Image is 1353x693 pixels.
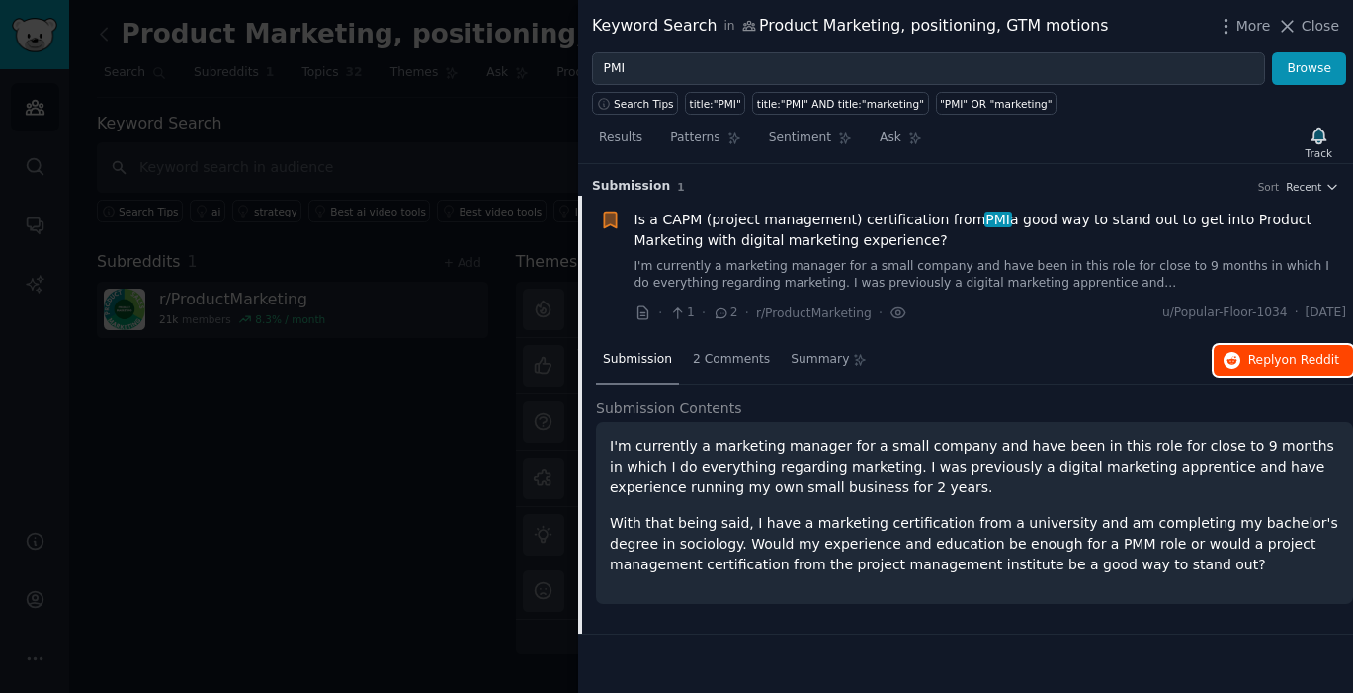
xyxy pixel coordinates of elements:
div: Track [1306,146,1332,160]
div: "PMI" OR "marketing" [940,97,1053,111]
span: Reply [1248,352,1339,370]
span: Sentiment [769,130,831,147]
span: · [879,303,883,323]
span: · [702,303,706,323]
span: More [1236,16,1271,37]
span: Search Tips [614,97,674,111]
span: Results [599,130,642,147]
div: title:"PMI" AND title:"marketing" [757,97,924,111]
span: Close [1302,16,1339,37]
a: Results [592,123,649,163]
span: Recent [1286,180,1321,194]
button: Close [1277,16,1339,37]
a: Ask [873,123,929,163]
p: I'm currently a marketing manager for a small company and have been in this role for close to 9 m... [610,436,1339,498]
span: u/Popular-Floor-1034 [1162,304,1288,322]
span: 2 [713,304,737,322]
a: Sentiment [762,123,859,163]
span: 1 [669,304,694,322]
span: Submission Contents [596,398,742,419]
span: Summary [791,351,849,369]
a: Is a CAPM (project management) certification fromPMIa good way to stand out to get into Product M... [634,210,1347,251]
span: Submission [592,178,670,196]
p: With that being said, I have a marketing certification from a university and am completing my bac... [610,513,1339,575]
span: Ask [880,130,901,147]
a: title:"PMI" [685,92,745,115]
button: More [1216,16,1271,37]
a: title:"PMI" AND title:"marketing" [752,92,928,115]
a: I'm currently a marketing manager for a small company and have been in this role for close to 9 m... [634,258,1347,293]
span: · [658,303,662,323]
span: [DATE] [1306,304,1346,322]
button: Browse [1272,52,1346,86]
div: Keyword Search Product Marketing, positioning, GTM motions [592,14,1108,39]
div: Sort [1258,180,1280,194]
input: Try a keyword related to your business [592,52,1265,86]
span: Submission [603,351,672,369]
button: Recent [1286,180,1339,194]
span: on Reddit [1282,353,1339,367]
span: 1 [677,181,684,193]
button: Search Tips [592,92,678,115]
div: title:"PMI" [690,97,741,111]
span: 2 Comments [693,351,770,369]
span: Is a CAPM (project management) certification from a good way to stand out to get into Product Mar... [634,210,1347,251]
span: Patterns [670,130,719,147]
span: · [745,303,749,323]
span: r/ProductMarketing [756,306,872,320]
span: PMI [984,212,1012,227]
button: Track [1299,122,1339,163]
span: · [1295,304,1299,322]
a: "PMI" OR "marketing" [936,92,1057,115]
button: Replyon Reddit [1214,345,1353,377]
span: in [723,18,734,36]
a: Patterns [663,123,747,163]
